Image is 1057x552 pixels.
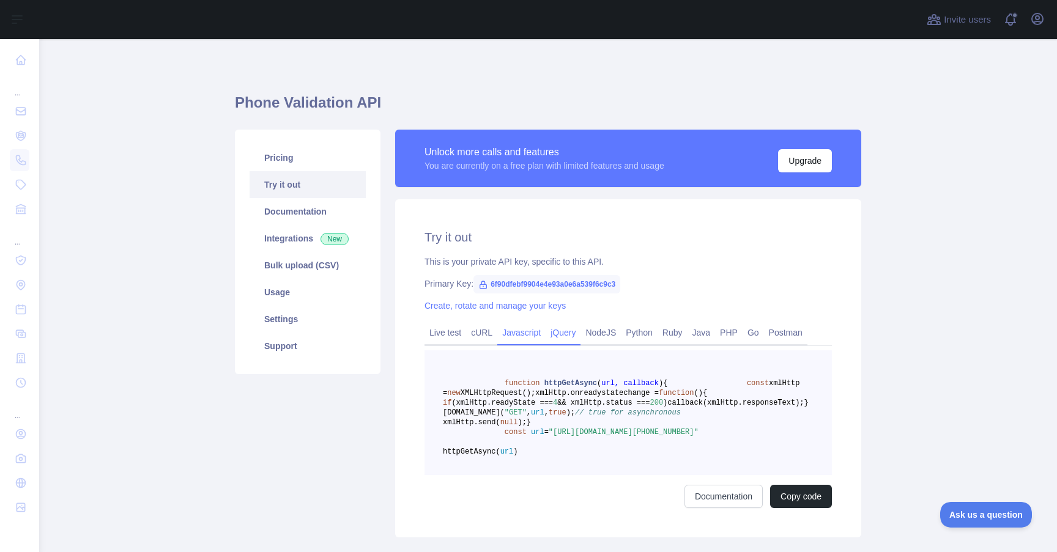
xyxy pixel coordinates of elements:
[443,447,500,456] span: httpGetAsync(
[715,323,743,342] a: PHP
[924,10,993,29] button: Invite users
[451,399,553,407] span: (xmlHttp.readyState ===
[425,160,664,172] div: You are currently on a free plan with limited features and usage
[250,144,366,171] a: Pricing
[505,379,540,388] span: function
[764,323,807,342] a: Postman
[505,428,527,436] span: const
[650,399,663,407] span: 200
[505,408,527,417] span: "GET"
[517,418,526,427] span: );
[553,399,557,407] span: 4
[461,389,535,397] span: XMLHttpRequest();
[544,408,549,417] span: ,
[699,389,703,397] span: )
[546,323,580,342] a: jQuery
[513,447,517,456] span: )
[425,229,832,246] h2: Try it out
[575,408,681,417] span: // true for asynchronous
[944,13,991,27] span: Invite users
[443,418,500,427] span: xmlHttp.send(
[663,379,667,388] span: {
[566,408,575,417] span: );
[10,73,29,98] div: ...
[235,93,861,122] h1: Phone Validation API
[743,323,764,342] a: Go
[425,256,832,268] div: This is your private API key, specific to this API.
[694,389,698,397] span: (
[621,323,658,342] a: Python
[659,379,663,388] span: )
[557,399,650,407] span: && xmlHttp.status ===
[531,428,544,436] span: url
[747,379,769,388] span: const
[688,323,716,342] a: Java
[703,389,707,397] span: {
[684,485,763,508] a: Documentation
[544,379,597,388] span: httpGetAsync
[10,223,29,247] div: ...
[544,428,549,436] span: =
[425,145,664,160] div: Unlock more calls and features
[250,171,366,198] a: Try it out
[770,485,832,508] button: Copy code
[497,323,546,342] a: Javascript
[425,301,566,311] a: Create, rotate and manage your keys
[443,399,451,407] span: if
[425,323,466,342] a: Live test
[778,149,832,172] button: Upgrade
[940,502,1033,528] iframe: Toggle Customer Support
[10,396,29,421] div: ...
[667,399,804,407] span: callback(xmlHttp.responseText);
[473,275,620,293] span: 6f90dfebf9904e4e93a0e6a539f6c9c3
[663,399,667,407] span: )
[466,323,497,342] a: cURL
[250,198,366,225] a: Documentation
[443,408,505,417] span: [DOMAIN_NAME](
[500,418,518,427] span: null
[535,389,659,397] span: xmlHttp.onreadystatechange =
[447,389,461,397] span: new
[659,389,694,397] span: function
[531,408,544,417] span: url
[527,418,531,427] span: }
[250,333,366,359] a: Support
[250,225,366,252] a: Integrations New
[580,323,621,342] a: NodeJS
[321,233,349,245] span: New
[601,379,659,388] span: url, callback
[597,379,601,388] span: (
[549,408,566,417] span: true
[425,278,832,290] div: Primary Key:
[658,323,688,342] a: Ruby
[500,447,514,456] span: url
[250,279,366,306] a: Usage
[250,306,366,333] a: Settings
[549,428,699,436] span: "[URL][DOMAIN_NAME][PHONE_NUMBER]"
[804,399,809,407] span: }
[527,408,531,417] span: ,
[250,252,366,279] a: Bulk upload (CSV)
